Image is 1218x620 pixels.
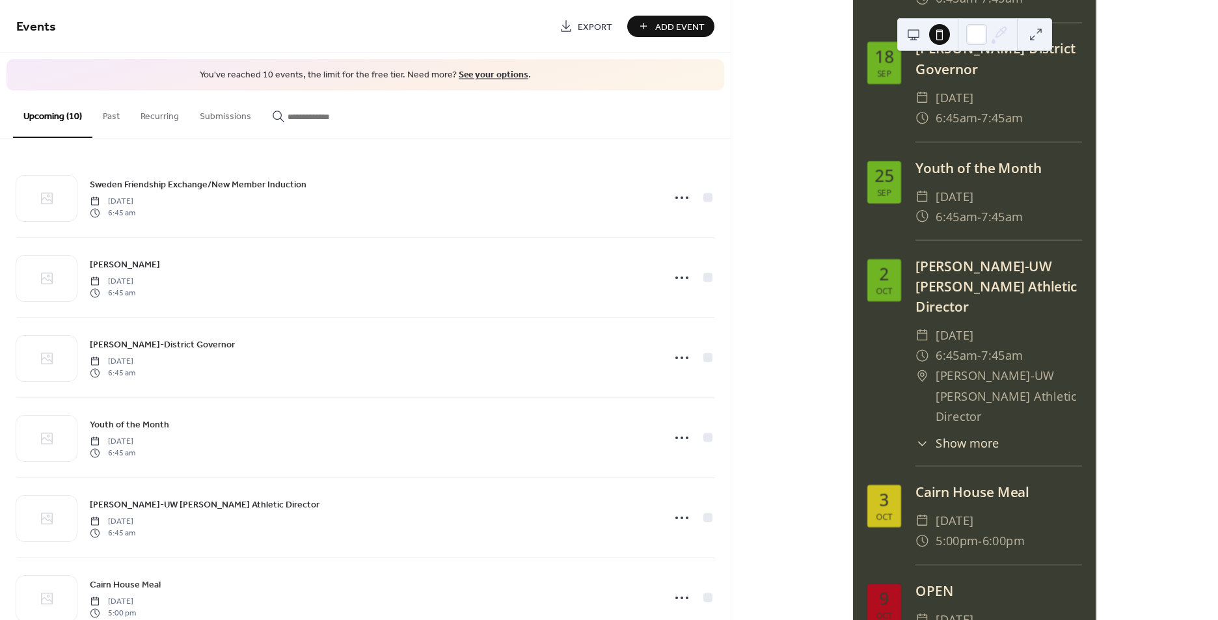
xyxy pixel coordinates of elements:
[915,511,929,531] div: ​
[90,577,161,592] a: Cairn House Meal
[915,435,929,452] div: ​
[876,611,893,619] div: Oct
[915,531,929,551] div: ​
[90,195,135,207] span: [DATE]
[936,531,978,551] span: 5:00pm
[936,366,1082,426] span: [PERSON_NAME]-UW [PERSON_NAME] Athletic Director
[90,608,136,619] span: 5:00 pm
[915,325,929,345] div: ​
[982,531,1025,551] span: 6:00pm
[915,366,929,386] div: ​
[90,528,135,539] span: 6:45 am
[90,498,319,511] span: [PERSON_NAME]-UW [PERSON_NAME] Athletic Director
[459,66,528,84] a: See your options
[915,88,929,108] div: ​
[915,206,929,226] div: ​
[977,108,982,128] span: -
[915,186,929,206] div: ​
[92,90,130,137] button: Past
[90,448,135,459] span: 6:45 am
[977,206,982,226] span: -
[981,108,1023,128] span: 7:45am
[915,108,929,128] div: ​
[90,368,135,379] span: 6:45 am
[880,492,889,509] div: 3
[876,286,893,295] div: Oct
[90,288,135,299] span: 6:45 am
[875,49,894,66] div: 18
[90,178,306,191] span: Sweden Friendship Exchange/New Member Induction
[130,90,189,137] button: Recurring
[13,90,92,138] button: Upcoming (10)
[936,325,974,345] span: [DATE]
[189,90,262,137] button: Submissions
[936,88,974,108] span: [DATE]
[90,418,169,431] span: Youth of the Month
[875,168,894,185] div: 25
[90,497,319,512] a: [PERSON_NAME]-UW [PERSON_NAME] Athletic Director
[915,345,929,366] div: ​
[90,258,160,271] span: [PERSON_NAME]
[880,266,889,283] div: 2
[90,515,135,527] span: [DATE]
[936,108,977,128] span: 6:45am
[880,591,889,608] div: 9
[90,417,169,432] a: Youth of the Month
[90,208,135,219] span: 6:45 am
[90,257,160,272] a: [PERSON_NAME]
[16,14,56,40] span: Events
[978,531,982,551] span: -
[915,482,1082,502] div: Cairn House Meal
[876,513,893,521] div: Oct
[936,186,974,206] span: [DATE]
[877,188,891,196] div: Sep
[90,337,235,352] a: [PERSON_NAME]-District Governor
[550,16,622,37] a: Export
[981,206,1023,226] span: 7:45am
[90,355,135,367] span: [DATE]
[90,595,136,607] span: [DATE]
[90,275,135,287] span: [DATE]
[915,38,1082,79] div: [PERSON_NAME]-District Governor
[936,435,999,452] span: Show more
[90,338,235,351] span: [PERSON_NAME]-District Governor
[977,345,982,366] span: -
[936,345,977,366] span: 6:45am
[20,69,711,82] span: You've reached 10 events, the limit for the free tier. Need more? .
[877,69,891,77] div: Sep
[981,345,1023,366] span: 7:45am
[578,20,612,34] span: Export
[90,177,306,192] a: Sweden Friendship Exchange/New Member Induction
[90,435,135,447] span: [DATE]
[936,511,974,531] span: [DATE]
[90,578,161,591] span: Cairn House Meal
[915,580,1082,600] div: OPEN
[915,157,1082,178] div: Youth of the Month
[915,435,999,452] button: ​Show more
[915,256,1082,317] div: [PERSON_NAME]-UW [PERSON_NAME] Athletic Director
[936,206,977,226] span: 6:45am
